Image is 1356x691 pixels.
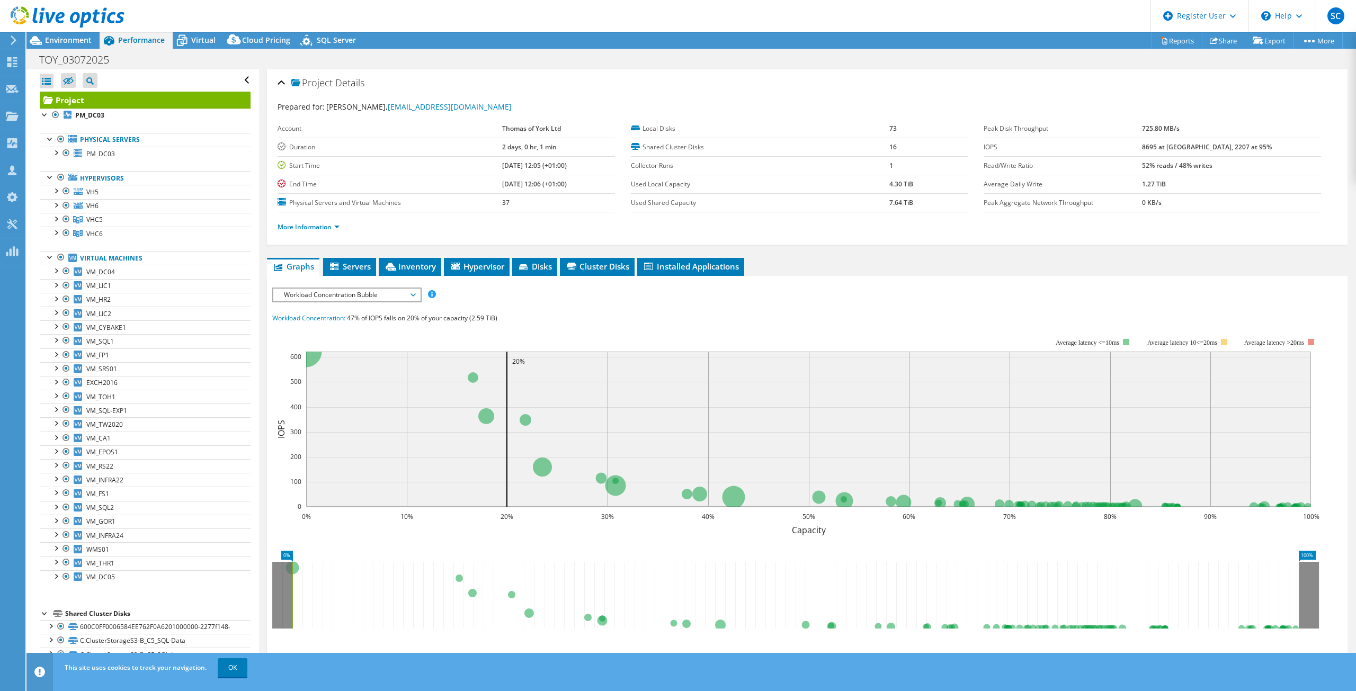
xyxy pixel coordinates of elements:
[501,512,513,521] text: 20%
[290,477,301,486] text: 100
[86,201,99,210] span: VH6
[86,281,111,290] span: VM_LIC1
[40,473,251,487] a: VM_INFRA22
[86,559,114,568] span: VM_THR1
[218,658,247,677] a: OK
[40,556,251,570] a: VM_THR1
[317,35,356,45] span: SQL Server
[86,229,103,238] span: VHC6
[631,142,889,152] label: Shared Cluster Disks
[86,545,109,554] span: WMS01
[40,542,251,556] a: WMS01
[45,35,92,45] span: Environment
[1293,32,1343,49] a: More
[86,475,123,484] span: VM_INFRA22
[40,634,251,648] a: C:ClusterStorageS3-B_C5_SQL-Data
[40,171,251,185] a: Hypervisors
[272,261,314,272] span: Graphs
[191,35,216,45] span: Virtual
[40,487,251,500] a: VM_FS1
[40,390,251,403] a: VM_TOH1
[1327,7,1344,24] span: SC
[298,502,301,511] text: 0
[631,123,889,134] label: Local Disks
[1104,512,1117,521] text: 80%
[1147,339,1217,346] tspan: Average latency 10<=20ms
[1142,124,1180,133] b: 725.80 MB/s
[40,445,251,459] a: VM_EPOS1
[1152,32,1202,49] a: Reports
[118,35,165,45] span: Performance
[290,452,301,461] text: 200
[86,489,109,498] span: VM_FS1
[86,517,115,526] span: VM_GOR1
[40,147,251,160] a: PM_DC03
[1142,142,1272,151] b: 8695 at [GEOGRAPHIC_DATA], 2207 at 95%
[889,124,897,133] b: 73
[40,432,251,445] a: VM_CA1
[792,524,826,536] text: Capacity
[302,512,311,521] text: 0%
[40,648,251,661] a: C:ClusterStorageS3-B_C5_SQL-Logs
[601,512,614,521] text: 30%
[40,570,251,584] a: VM_DC05
[502,161,567,170] b: [DATE] 12:05 (+01:00)
[290,427,301,436] text: 300
[889,198,913,207] b: 7.64 TiB
[449,261,504,272] span: Hypervisor
[984,198,1142,208] label: Peak Aggregate Network Throughput
[1142,161,1212,170] b: 52% reads / 48% writes
[40,92,251,109] a: Project
[400,512,413,521] text: 10%
[40,307,251,320] a: VM_LIC2
[86,434,111,443] span: VM_CA1
[278,123,502,134] label: Account
[40,620,251,634] a: 600C0FF0006584EE762F0A6201000000-2277f148-
[86,420,123,429] span: VM_TW2020
[34,54,126,66] h1: TOY_03072025
[278,142,502,152] label: Duration
[86,149,115,158] span: PM_DC03
[335,76,364,89] span: Details
[272,313,345,322] span: Workload Concentration:
[1202,32,1245,49] a: Share
[40,320,251,334] a: VM_CYBAKE1
[565,261,629,272] span: Cluster Disks
[40,362,251,376] a: VM_SRS01
[40,403,251,417] a: VM_SQL-EXP1
[40,109,251,122] a: PM_DC03
[388,102,512,112] a: [EMAIL_ADDRESS][DOMAIN_NAME]
[40,515,251,528] a: VM_GOR1
[631,198,889,208] label: Used Shared Capacity
[86,187,99,196] span: VH5
[802,512,815,521] text: 50%
[40,199,251,213] a: VH6
[326,102,512,112] span: [PERSON_NAME],
[86,323,126,332] span: VM_CYBAKE1
[502,124,561,133] b: Thomas of York Ltd
[889,142,897,151] b: 16
[40,213,251,227] a: VHC5
[40,293,251,307] a: VM_HR2
[75,111,104,120] b: PM_DC03
[40,265,251,279] a: VM_DC04
[291,78,333,88] span: Project
[984,142,1142,152] label: IOPS
[86,215,103,224] span: VHC5
[86,378,118,387] span: EXCH2016
[40,528,251,542] a: VM_INFRA24
[903,512,915,521] text: 60%
[278,222,340,231] a: More Information
[347,313,497,322] span: 47% of IOPS falls on 20% of your capacity (2.59 TiB)
[40,133,251,147] a: Physical Servers
[631,179,889,190] label: Used Local Capacity
[86,531,123,540] span: VM_INFRA24
[278,160,502,171] label: Start Time
[1245,32,1294,49] a: Export
[889,180,913,189] b: 4.30 TiB
[328,261,371,272] span: Servers
[275,420,287,438] text: IOPS
[65,607,251,620] div: Shared Cluster Disks
[86,364,117,373] span: VM_SRS01
[1244,339,1304,346] text: Average latency >20ms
